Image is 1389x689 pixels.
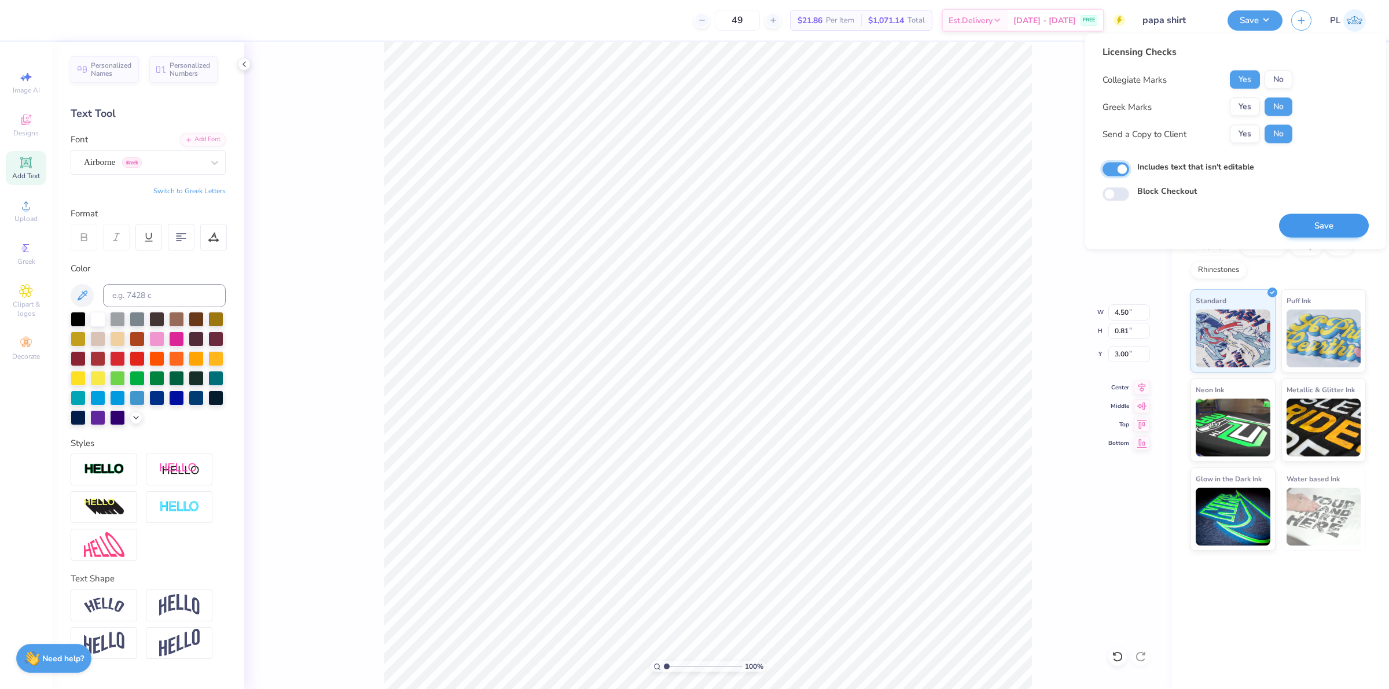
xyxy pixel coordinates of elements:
div: Styles [71,437,226,450]
span: 100 % [745,661,763,672]
div: Color [71,262,226,275]
span: Puff Ink [1287,294,1311,307]
span: Top [1108,421,1129,429]
label: Font [71,133,88,146]
span: Neon Ink [1196,384,1224,396]
button: Save [1279,214,1369,238]
span: Image AI [13,86,40,95]
img: Shadow [159,462,200,477]
button: Save [1228,10,1283,31]
span: $21.86 [798,14,822,27]
span: Per Item [826,14,854,27]
button: Yes [1230,98,1260,116]
strong: Need help? [42,653,84,664]
span: Personalized Numbers [170,61,211,78]
span: Decorate [12,352,40,361]
span: Glow in the Dark Ink [1196,473,1262,485]
span: PL [1330,14,1340,27]
span: Center [1108,384,1129,392]
div: Text Shape [71,572,226,585]
span: Personalized Names [91,61,132,78]
img: Glow in the Dark Ink [1196,488,1270,546]
div: Greek Marks [1103,100,1152,113]
div: Format [71,207,227,220]
span: Designs [13,128,39,138]
img: Water based Ink [1287,488,1361,546]
input: e.g. 7428 c [103,284,226,307]
a: PL [1330,9,1366,32]
img: 3d Illusion [84,498,124,517]
img: Metallic & Glitter Ink [1287,399,1361,456]
img: Stroke [84,463,124,476]
span: Add Text [12,171,40,180]
img: Free Distort [84,532,124,557]
img: Arc [84,598,124,613]
span: Metallic & Glitter Ink [1287,384,1355,396]
span: [DATE] - [DATE] [1013,14,1076,27]
span: Total [907,14,925,27]
label: Block Checkout [1137,185,1197,197]
span: Upload [14,214,38,223]
button: Yes [1230,71,1260,89]
button: Switch to Greek Letters [153,186,226,196]
span: Est. Delivery [949,14,993,27]
span: Middle [1108,402,1129,410]
div: Send a Copy to Client [1103,127,1186,141]
span: FREE [1083,16,1095,24]
div: Collegiate Marks [1103,73,1167,86]
img: Pamela Lois Reyes [1343,9,1366,32]
img: Rise [159,629,200,657]
div: Add Font [180,133,226,146]
span: Standard [1196,294,1226,307]
span: Clipart & logos [6,300,46,318]
img: Negative Space [159,500,200,514]
span: Greek [17,257,35,266]
div: Rhinestones [1190,261,1247,279]
span: Bottom [1108,439,1129,447]
button: No [1265,98,1292,116]
button: No [1265,71,1292,89]
button: Yes [1230,125,1260,143]
div: Text Tool [71,106,226,121]
label: Includes text that isn't editable [1137,161,1254,173]
div: Licensing Checks [1103,45,1292,59]
img: Flag [84,632,124,654]
img: Puff Ink [1287,310,1361,367]
input: – – [715,10,760,31]
span: Water based Ink [1287,473,1340,485]
img: Neon Ink [1196,399,1270,456]
img: Arch [159,594,200,616]
input: Untitled Design [1134,9,1219,32]
span: $1,071.14 [868,14,904,27]
img: Standard [1196,310,1270,367]
button: No [1265,125,1292,143]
